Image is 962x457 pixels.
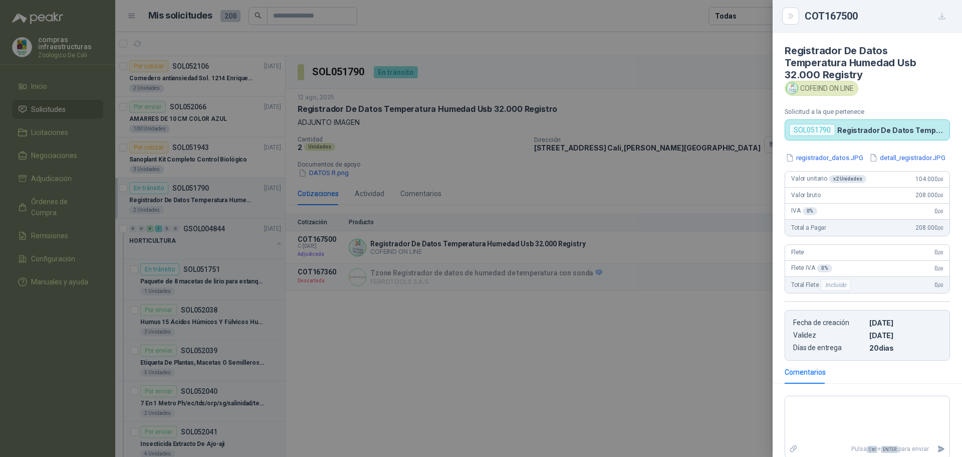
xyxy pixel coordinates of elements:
span: Ctrl [867,446,877,453]
span: 0 [934,249,943,256]
p: Validez [793,331,865,340]
span: 0 [934,265,943,272]
button: registrador_datos.JPG [785,153,864,163]
div: COFEIND ON LINE [785,81,858,96]
p: Fecha de creación [793,319,865,327]
div: 0 % [803,207,818,215]
span: 104.000 [915,176,943,183]
div: Incluido [821,279,851,291]
div: x 2 Unidades [829,175,866,183]
span: ,00 [937,282,943,288]
button: detall_registrador.JPG [868,153,946,163]
span: Flete IVA [791,264,832,272]
div: Comentarios [785,367,826,378]
span: Total a Pagar [791,224,826,231]
span: Flete [791,249,804,256]
span: 0 [934,281,943,288]
p: [DATE] [869,319,941,327]
h4: Registrador De Datos Temperatura Humedad Usb 32.000 Registry [785,45,950,81]
p: 20 dias [869,344,941,352]
p: Solicitud a la que pertenece [785,108,950,115]
span: ENTER [881,446,898,453]
span: Total Flete [791,279,853,291]
p: Registrador De Datos Temperatura Humedad Usb 32.000 Registro [837,126,945,134]
p: Días de entrega [793,344,865,352]
div: COT167500 [805,8,950,24]
div: 0 % [817,264,832,272]
span: 208.000 [915,192,943,199]
span: Valor unitario [791,175,866,183]
span: ,00 [937,193,943,198]
span: Valor bruto [791,192,820,199]
span: IVA [791,207,817,215]
p: [DATE] [869,331,941,340]
div: SOL051790 [789,124,835,136]
span: ,00 [937,209,943,214]
span: ,00 [937,225,943,231]
span: ,00 [937,177,943,182]
img: Company Logo [787,83,798,94]
span: ,00 [937,250,943,255]
span: 208.000 [915,224,943,231]
span: 0 [934,208,943,215]
button: Close [785,10,797,22]
span: ,00 [937,266,943,271]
